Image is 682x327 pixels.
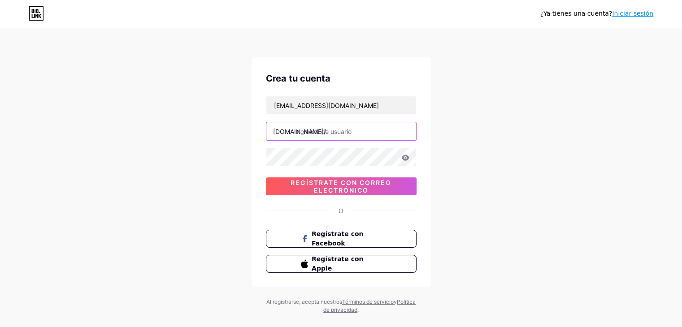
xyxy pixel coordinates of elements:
[266,177,417,195] button: Regístrate con correo electrónico
[266,298,342,305] font: Al registrarse, acepta nuestros
[342,298,394,305] a: Términos de servicio
[394,298,397,305] font: y
[291,179,391,194] font: Regístrate con correo electrónico
[273,128,326,135] font: [DOMAIN_NAME]/
[540,10,612,17] font: ¿Ya tienes una cuenta?
[266,255,417,273] button: Regístrate con Apple
[266,230,417,248] button: Regístrate con Facebook
[339,207,343,215] font: O
[612,10,653,17] a: Iniciar sesión
[312,230,363,247] font: Regístrate con Facebook
[312,255,363,272] font: Regístrate con Apple
[266,122,416,140] input: nombre de usuario
[357,306,359,313] font: .
[266,73,330,84] font: Crea tu cuenta
[266,96,416,114] input: Correo electrónico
